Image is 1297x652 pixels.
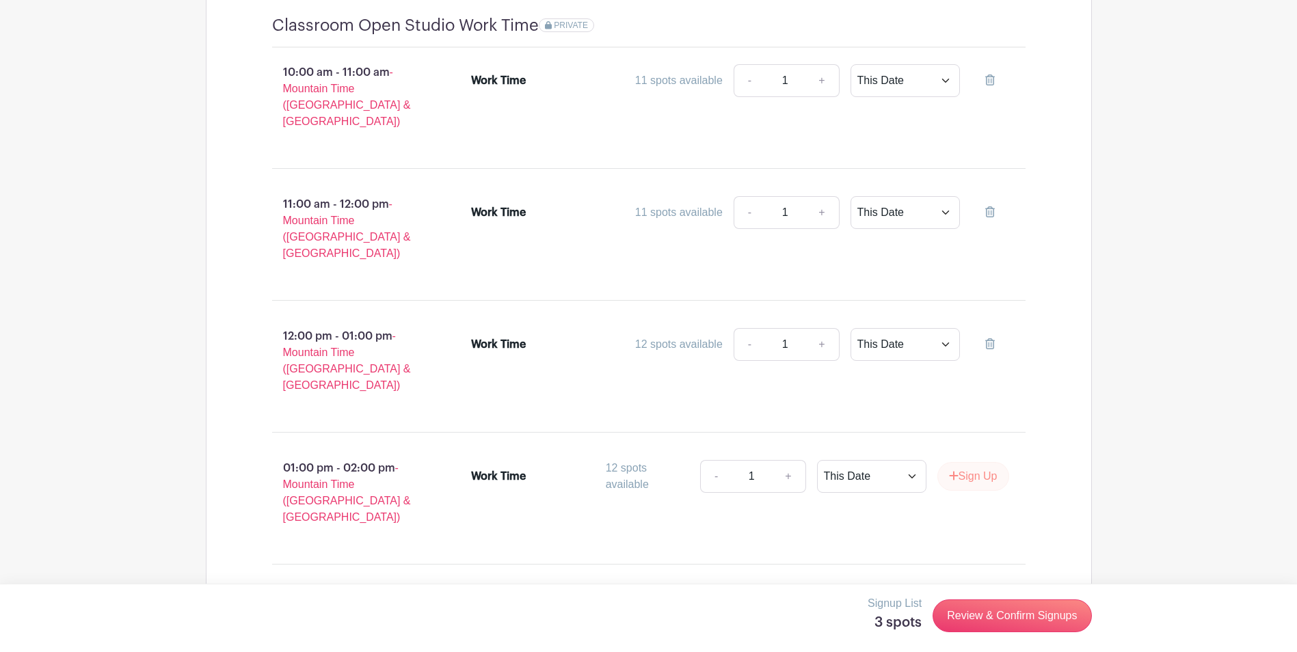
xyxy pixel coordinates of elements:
[734,64,765,97] a: -
[771,460,805,493] a: +
[805,64,839,97] a: +
[933,599,1091,632] a: Review & Confirm Signups
[700,460,732,493] a: -
[868,614,922,631] h5: 3 spots
[635,204,723,221] div: 11 spots available
[250,454,450,531] p: 01:00 pm - 02:00 pm
[250,323,450,399] p: 12:00 pm - 01:00 pm
[471,468,526,485] div: Work Time
[250,59,450,135] p: 10:00 am - 11:00 am
[805,196,839,229] a: +
[635,72,723,89] div: 11 spots available
[937,462,1009,491] button: Sign Up
[606,460,689,493] div: 12 spots available
[554,21,588,30] span: PRIVATE
[471,336,526,353] div: Work Time
[272,16,539,36] h4: Classroom Open Studio Work Time
[471,72,526,89] div: Work Time
[471,204,526,221] div: Work Time
[635,336,723,353] div: 12 spots available
[734,328,765,361] a: -
[734,196,765,229] a: -
[805,328,839,361] a: +
[868,595,922,612] p: Signup List
[250,191,450,267] p: 11:00 am - 12:00 pm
